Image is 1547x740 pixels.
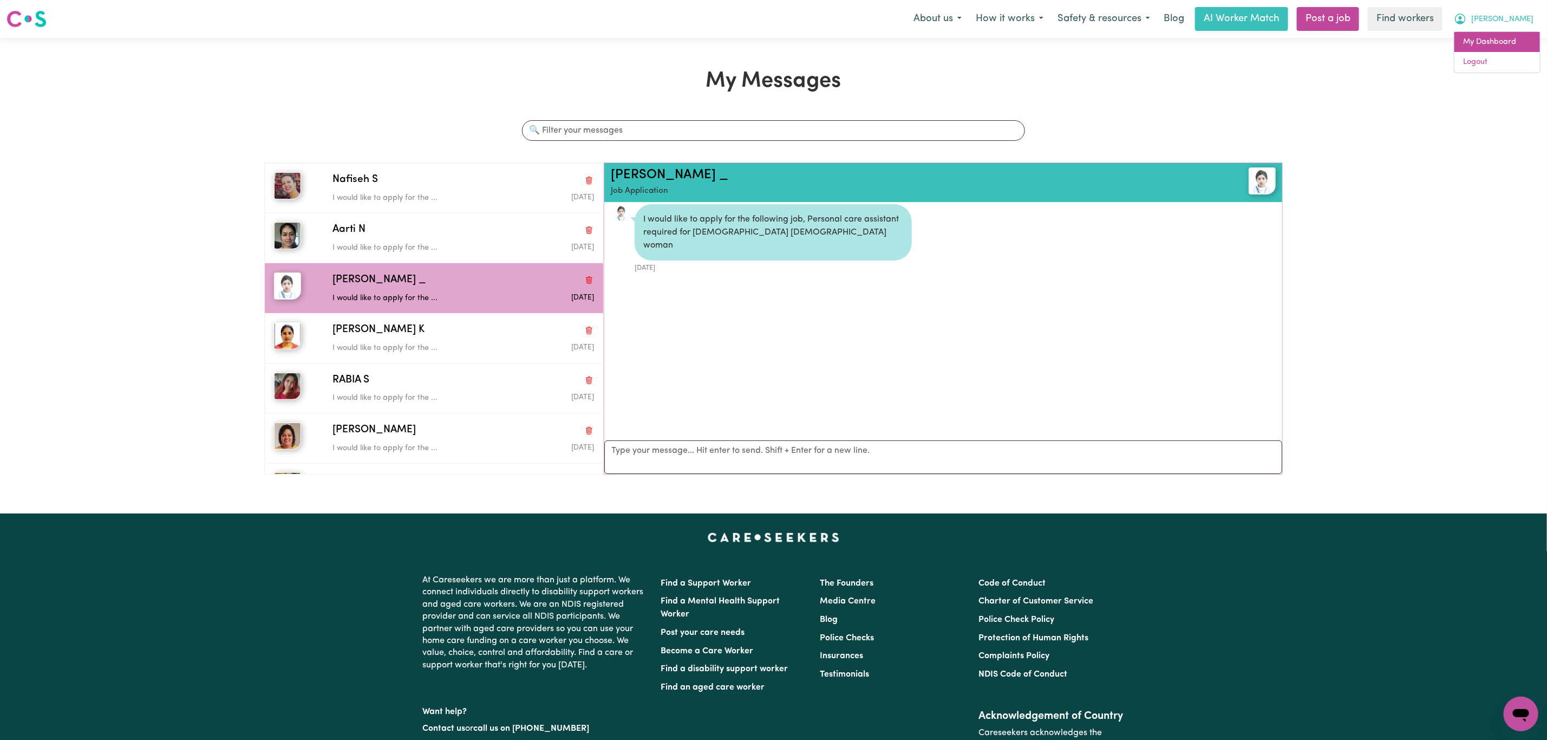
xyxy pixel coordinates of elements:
a: Careseekers home page [708,533,839,542]
a: Charter of Customer Service [978,597,1093,606]
a: Testimonials [820,670,869,679]
img: Mandeep K [274,322,301,349]
a: Sapna _ [1165,167,1276,194]
a: Police Check Policy [978,615,1054,624]
img: RABIA S [274,373,301,400]
a: NDIS Code of Conduct [978,670,1067,679]
img: Nafiseh S [274,172,301,199]
a: Find workers [1368,7,1442,31]
a: The Founders [820,579,873,588]
button: Delete conversation [584,223,594,237]
input: 🔍 Filter your messages [522,120,1024,141]
span: [PERSON_NAME] [1471,14,1533,25]
a: AI Worker Match [1195,7,1288,31]
a: Find a Support Worker [661,579,752,588]
button: Safety & resources [1050,8,1157,30]
a: Protection of Human Rights [978,634,1088,642]
button: Delete conversation [584,323,594,337]
span: Message sent on July 1, 2025 [571,294,594,301]
p: I would like to apply for the ... [332,342,507,354]
button: Delete conversation [584,373,594,387]
p: I would like to apply for the ... [332,443,507,455]
span: Aarti N [332,222,365,238]
a: Blog [820,615,838,624]
span: Message sent on July 2, 2025 [571,344,594,351]
img: Careseekers logo [6,9,47,29]
button: Delete conversation [584,173,594,187]
p: or [423,718,648,739]
button: How it works [969,8,1050,30]
span: [PERSON_NAME] [332,423,416,438]
button: Sapna _[PERSON_NAME] _Delete conversationI would like to apply for the ...Message sent on July 1,... [265,263,603,313]
div: [DATE] [635,261,912,273]
p: Job Application [611,185,1165,198]
a: Police Checks [820,634,874,642]
a: Logout [1454,52,1540,73]
span: RABIA S [332,373,369,388]
h1: My Messages [264,68,1283,94]
button: Nafiseh SNafiseh SDelete conversationI would like to apply for the ...Message sent on August 5, 2025 [265,163,603,213]
a: Code of Conduct [978,579,1046,588]
p: I would like to apply for the ... [332,392,507,404]
a: My Dashboard [1454,32,1540,53]
a: Find a disability support worker [661,665,788,673]
img: Sapna _ [274,272,301,300]
img: Aarti N [274,222,301,249]
a: Find a Mental Health Support Worker [661,597,780,619]
span: [PERSON_NAME] K [332,322,425,338]
span: Nafiseh S [332,172,378,188]
h2: Acknowledgement of Country [978,710,1124,723]
a: [PERSON_NAME] _ [611,168,728,181]
p: I would like to apply for the ... [332,242,507,254]
button: Delete conversation [584,423,594,437]
a: Careseekers logo [6,7,47,31]
div: My Account [1454,31,1541,73]
button: Ashika J[PERSON_NAME]Delete conversationI would like to apply for the ...Message sent on July 3, ... [265,413,603,463]
button: My Account [1447,8,1541,30]
a: Blog [1157,7,1191,31]
a: Become a Care Worker [661,647,754,655]
button: Mandeep K[PERSON_NAME] KDelete conversationI would like to apply for the ...Message sent on July ... [265,313,603,363]
a: Contact us [423,724,466,733]
button: About us [906,8,969,30]
a: View Sapna _'s profile [613,204,630,222]
img: E679AE22A68F8F9B00851D892CF7A4AC_avatar_blob [613,204,630,222]
p: Want help? [423,702,648,718]
img: View Sapna _'s profile [1249,167,1276,194]
span: Message sent on August 5, 2025 [571,194,594,201]
iframe: Button to launch messaging window, conversation in progress [1504,697,1538,731]
span: Message sent on July 3, 2025 [571,444,594,451]
img: Sunaina S [274,472,301,499]
div: I would like to apply for the following job, Personal care assistant required for [DEMOGRAPHIC_DA... [635,204,912,261]
p: I would like to apply for the ... [332,293,507,304]
a: Post your care needs [661,628,745,637]
span: Message sent on July 5, 2025 [571,244,594,251]
span: [PERSON_NAME] _ [332,272,426,288]
img: Ashika J [274,423,301,450]
a: Find an aged care worker [661,683,765,692]
a: Post a job [1297,7,1359,31]
button: Aarti NAarti NDelete conversationI would like to apply for the ...Message sent on July 5, 2025 [265,213,603,263]
span: [PERSON_NAME] S [332,472,425,488]
button: Delete conversation [584,273,594,287]
p: I would like to apply for the ... [332,192,507,204]
a: Complaints Policy [978,652,1049,660]
a: Media Centre [820,597,876,606]
span: Message sent on July 5, 2025 [571,394,594,401]
a: call us on [PHONE_NUMBER] [474,724,590,733]
p: At Careseekers we are more than just a platform. We connect individuals directly to disability su... [423,570,648,676]
button: Sunaina S[PERSON_NAME] SDelete conversationI would like to apply for the ...Message sent on July ... [265,463,603,513]
button: RABIA SRABIA SDelete conversationI would like to apply for the ...Message sent on July 5, 2025 [265,363,603,413]
button: Delete conversation [584,473,594,488]
a: Insurances [820,652,863,660]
